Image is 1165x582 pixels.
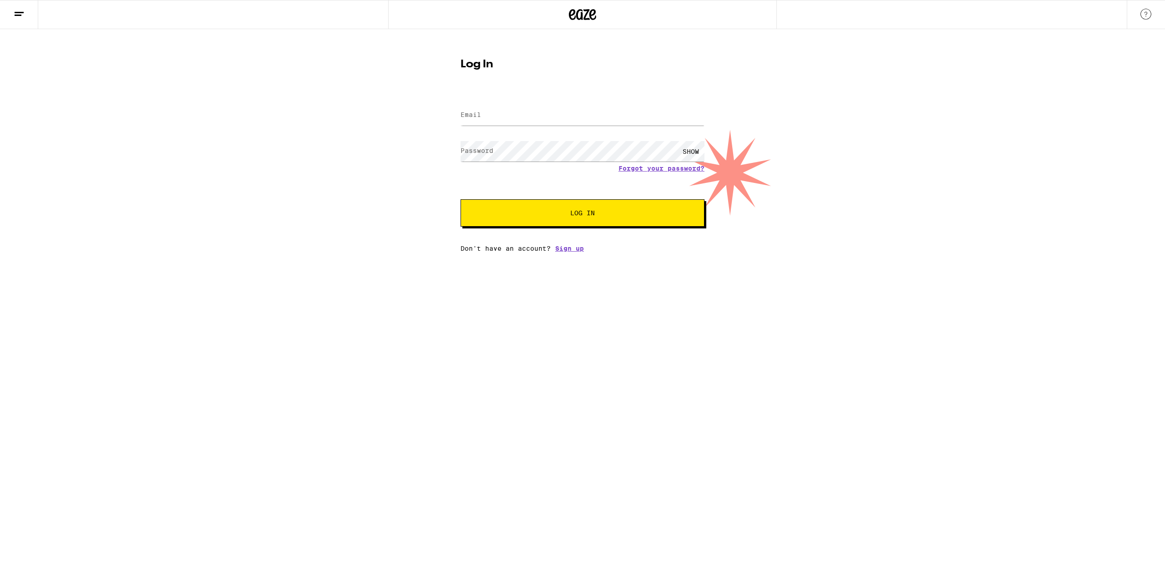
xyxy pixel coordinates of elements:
[461,59,704,70] h1: Log In
[461,245,704,252] div: Don't have an account?
[555,245,584,252] a: Sign up
[618,165,704,172] a: Forgot your password?
[570,210,595,216] span: Log In
[461,111,481,118] label: Email
[461,199,704,227] button: Log In
[677,141,704,162] div: SHOW
[461,105,704,126] input: Email
[461,147,493,154] label: Password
